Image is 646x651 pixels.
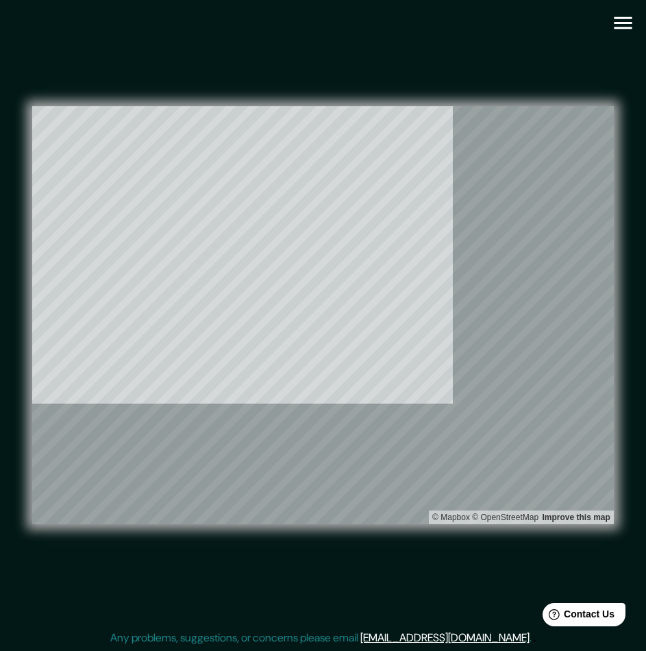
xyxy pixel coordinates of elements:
[542,513,610,522] a: Map feedback
[532,630,534,646] div: .
[472,513,538,522] a: OpenStreetMap
[360,630,530,645] a: [EMAIL_ADDRESS][DOMAIN_NAME]
[110,630,532,646] p: Any problems, suggestions, or concerns please email .
[524,598,631,636] iframe: Help widget launcher
[432,513,470,522] a: Mapbox
[534,630,536,646] div: .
